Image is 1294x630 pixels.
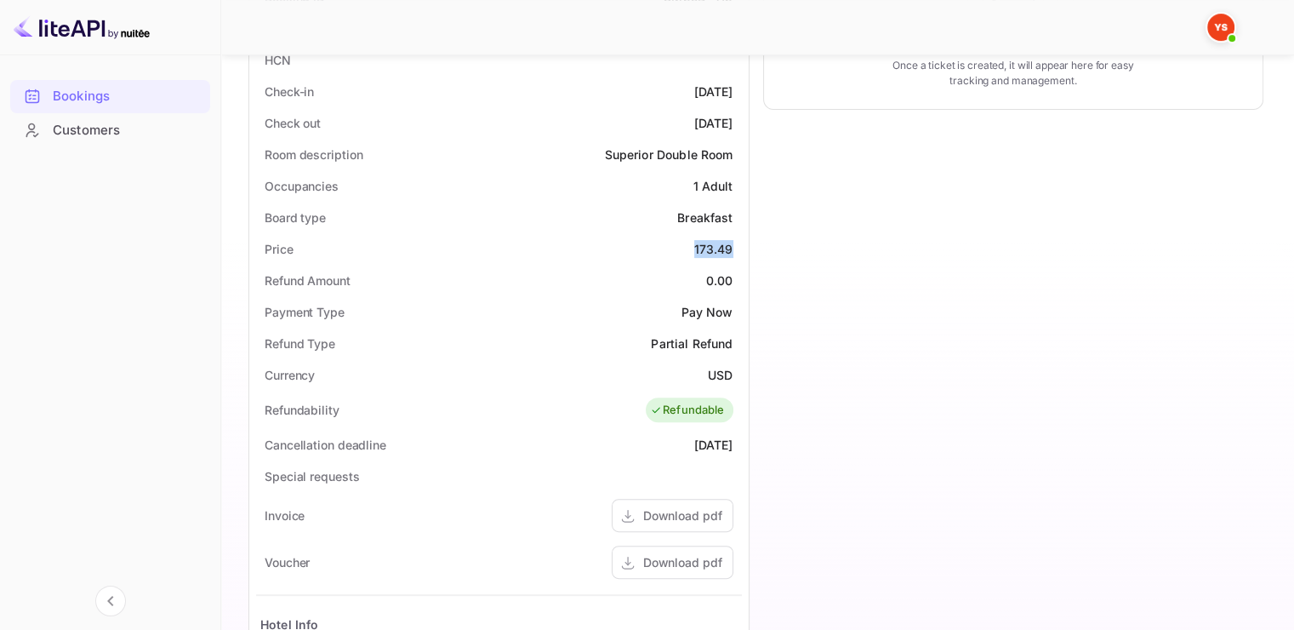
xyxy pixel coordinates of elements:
ya-tr-span: Download pdf [643,508,722,523]
img: Yandex Support [1207,14,1234,41]
ya-tr-span: Check-in [265,84,314,99]
ya-tr-span: Board type [265,210,326,225]
ya-tr-span: Refund Type [265,336,335,351]
ya-tr-span: Refund Amount [265,273,351,288]
ya-tr-span: Breakfast [677,210,733,225]
ya-tr-span: Check out [265,116,321,130]
button: Collapse navigation [95,586,126,616]
img: LiteAPI logo [14,14,150,41]
ya-tr-span: USD [708,368,733,382]
div: Bookings [10,80,210,113]
div: Customers [10,114,210,147]
div: [DATE] [694,83,733,100]
ya-tr-span: Payment Type [265,305,345,319]
a: Customers [10,114,210,146]
ya-tr-span: Price [265,242,294,256]
ya-tr-span: Refundable [663,402,725,419]
ya-tr-span: Room description [265,147,362,162]
ya-tr-span: Bookings [53,87,110,106]
ya-tr-span: Invoice [265,508,305,523]
ya-tr-span: HCN [265,53,291,67]
div: [DATE] [694,114,733,132]
ya-tr-span: Partial Refund [651,336,733,351]
ya-tr-span: Pay Now [681,305,733,319]
div: 173.49 [694,240,733,258]
div: [DATE] [694,436,733,454]
ya-tr-span: Occupancies [265,179,339,193]
ya-tr-span: Special requests [265,469,359,484]
div: 0.00 [706,272,733,289]
ya-tr-span: Voucher [265,555,310,570]
ya-tr-span: Cancellation deadline [265,438,386,452]
ya-tr-span: Currency [265,368,315,382]
ya-tr-span: Superior Double Room [605,147,733,162]
ya-tr-span: Customers [53,121,120,140]
ya-tr-span: 1 Adult [693,179,733,193]
a: Bookings [10,80,210,112]
ya-tr-span: Download pdf [643,555,722,570]
ya-tr-span: Refundability [265,403,339,417]
ya-tr-span: Once a ticket is created, it will appear here for easy tracking and management. [880,58,1147,89]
